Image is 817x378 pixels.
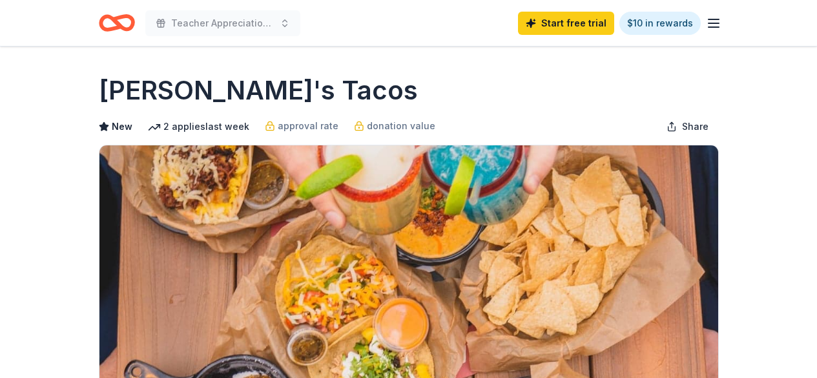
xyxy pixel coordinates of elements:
div: 2 applies last week [148,119,249,134]
a: $10 in rewards [619,12,701,35]
span: Teacher Appreciation - First [DATE] [171,16,274,31]
button: Share [656,114,719,140]
a: Start free trial [518,12,614,35]
span: donation value [367,118,435,134]
a: Home [99,8,135,38]
a: donation value [354,118,435,134]
span: approval rate [278,118,338,134]
h1: [PERSON_NAME]'s Tacos [99,72,418,109]
button: Teacher Appreciation - First [DATE] [145,10,300,36]
a: approval rate [265,118,338,134]
span: New [112,119,132,134]
span: Share [682,119,708,134]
